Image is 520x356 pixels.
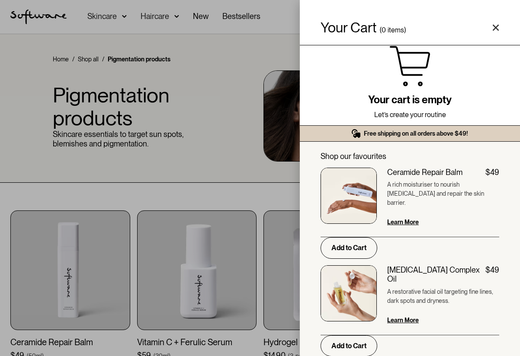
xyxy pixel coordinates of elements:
p: A rich moisturiser to nourish [MEDICAL_DATA] and repair the skin barrier. [387,180,499,207]
input: Add to Cart [321,237,377,258]
h4: Your Cart [321,21,376,35]
div: items) [388,26,406,35]
div: Ceramide Repair Balm [387,168,462,177]
p: Let’s create your routine [374,110,446,120]
img: Ceramide Repair Balm [321,168,377,224]
a: Learn More [387,316,419,324]
div: ( [380,26,382,35]
h2: Your cart is empty [368,94,452,106]
p: A restorative facial oil targeting fine lines, dark spots and dryness. [387,287,499,305]
div: [MEDICAL_DATA] Complex Oil [387,265,485,284]
img: Retinol Complex Oil [321,265,377,321]
img: Cart icon [389,45,431,87]
div: $49 [485,168,499,177]
div: Shop our favourites [321,152,499,161]
div: $49 [485,265,499,275]
div: Free shipping on all orders above $49! [364,130,468,137]
a: Learn More [387,218,419,226]
div: 0 [382,26,386,35]
a: Close cart [492,24,499,31]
